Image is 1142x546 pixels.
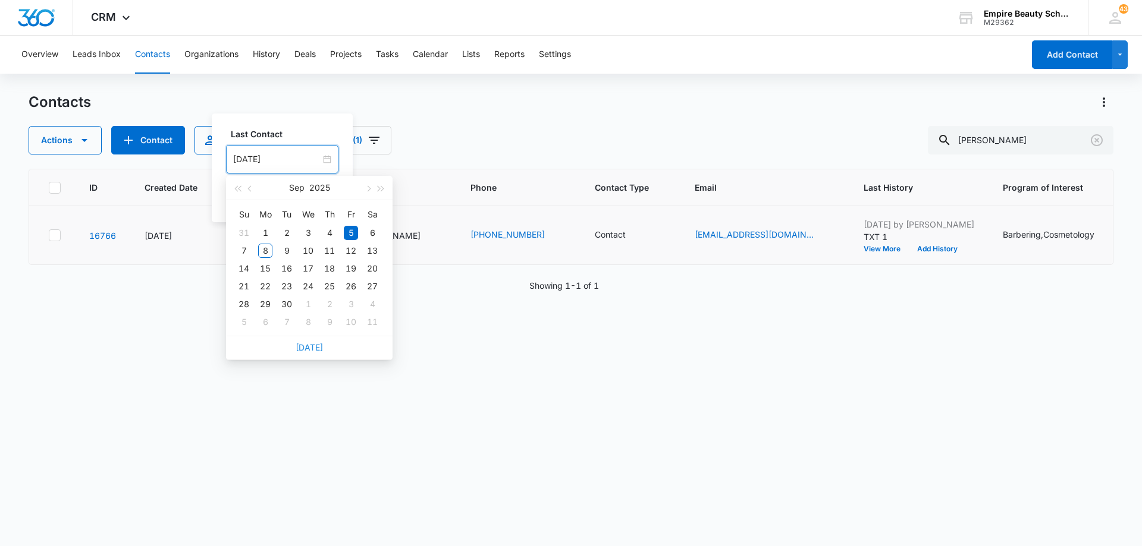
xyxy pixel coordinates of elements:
button: Import Contacts [194,126,303,154]
td: 2025-09-17 [297,260,319,277]
div: 28 [237,297,251,311]
span: (1) [353,136,362,144]
div: 13 [365,244,379,258]
a: [PHONE_NUMBER] [470,228,545,241]
td: 2025-09-30 [276,295,297,313]
div: 10 [301,244,315,258]
button: Lists [462,36,480,74]
span: CRM [91,11,116,23]
td: 2025-09-08 [255,242,276,260]
input: Search Contacts [928,126,1113,154]
th: Su [233,205,255,224]
div: 11 [322,244,337,258]
button: Actions [29,126,102,154]
button: Calendar [413,36,448,74]
div: 5 [237,315,251,329]
td: 2025-09-26 [340,277,362,295]
button: View More [864,245,909,253]
div: 5 [344,226,358,240]
div: 3 [344,297,358,311]
td: 2025-09-05 [340,224,362,242]
div: [DATE] [145,229,215,242]
div: notifications count [1119,4,1128,14]
div: 1 [258,226,272,240]
td: 2025-09-01 [255,224,276,242]
td: 2025-09-20 [362,260,383,277]
td: 2025-09-25 [319,277,340,295]
th: Fr [340,205,362,224]
p: TXT 1 [864,231,974,243]
div: 8 [301,315,315,329]
div: 27 [365,279,379,293]
button: Add Contact [111,126,185,154]
div: 30 [280,297,294,311]
div: 6 [365,226,379,240]
span: Phone [470,181,549,194]
button: Leads Inbox [73,36,121,74]
td: 2025-09-02 [276,224,297,242]
span: Created Date [145,181,197,194]
td: 2025-09-23 [276,277,297,295]
div: Contact Type - Contact - Select to Edit Field [595,228,647,242]
button: Settings [539,36,571,74]
td: 2025-10-03 [340,295,362,313]
div: Phone - (413) 888-8423 - Select to Edit Field [470,228,566,242]
div: 16 [280,261,294,276]
div: 19 [344,261,358,276]
button: Actions [1094,93,1113,112]
div: Program of Interest - Barbering,Cosmetology - Select to Edit Field [1003,228,1116,242]
div: 14 [237,261,251,276]
td: 2025-09-07 [233,242,255,260]
td: 2025-09-06 [362,224,383,242]
td: 2025-09-10 [297,242,319,260]
td: 2025-10-11 [362,313,383,331]
td: 2025-09-22 [255,277,276,295]
span: ID [89,181,99,194]
div: 29 [258,297,272,311]
a: [DATE] [296,342,323,352]
td: 2025-09-16 [276,260,297,277]
button: Overview [21,36,58,74]
div: 7 [237,244,251,258]
div: account id [984,18,1071,27]
div: 2 [322,297,337,311]
td: 2025-10-07 [276,313,297,331]
label: Last Contact [231,128,343,140]
div: 4 [365,297,379,311]
div: 21 [237,279,251,293]
th: Tu [276,205,297,224]
td: 2025-09-24 [297,277,319,295]
div: 11 [365,315,379,329]
td: 2025-09-11 [319,242,340,260]
div: 15 [258,261,272,276]
div: 2 [280,226,294,240]
div: 25 [322,279,337,293]
div: 8 [258,244,272,258]
div: 9 [322,315,337,329]
div: 6 [258,315,272,329]
div: Email - jarridleo20@gmail.com - Select to Edit Field [695,228,835,242]
button: Add History [909,245,966,253]
td: 2025-10-05 [233,313,255,331]
div: 20 [365,261,379,276]
button: Projects [330,36,362,74]
button: Contacts [135,36,170,74]
th: Th [319,205,340,224]
td: 2025-09-18 [319,260,340,277]
td: 2025-09-15 [255,260,276,277]
button: Add Contact [1032,40,1112,69]
p: Showing 1-1 of 1 [529,279,599,292]
div: Barbering,Cosmetology [1003,228,1094,241]
div: 9 [280,244,294,258]
td: 2025-10-04 [362,295,383,313]
div: 26 [344,279,358,293]
div: 4 [322,226,337,240]
div: Contact [595,228,626,241]
td: 2025-09-13 [362,242,383,260]
div: 17 [301,261,315,276]
button: Tasks [376,36,399,74]
div: 3 [301,226,315,240]
td: 2025-10-08 [297,313,319,331]
td: 2025-09-14 [233,260,255,277]
button: Clear [1087,131,1106,150]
